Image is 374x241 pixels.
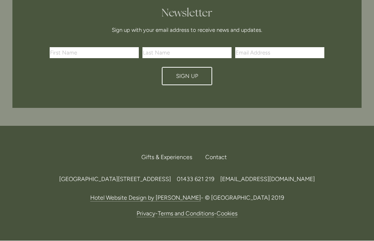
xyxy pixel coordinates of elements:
[199,150,233,166] div: Contact
[141,154,192,161] span: Gifts & Experiences
[50,48,139,59] input: First Name
[52,7,322,20] h2: Newsletter
[142,48,232,59] input: Last Name
[220,176,315,183] a: [EMAIL_ADDRESS][DOMAIN_NAME]
[162,67,212,86] button: Sign Up
[141,150,198,166] a: Gifts & Experiences
[177,176,214,183] a: 01433 621 219
[12,193,362,203] p: - © [GEOGRAPHIC_DATA] 2019
[235,48,324,59] input: Email Address
[217,210,237,218] a: Cookies
[137,210,155,218] a: Privacy
[176,73,198,80] span: Sign Up
[90,195,201,202] a: Hotel Website Design by [PERSON_NAME]
[52,26,322,35] p: Sign up with your email address to receive news and updates.
[158,210,214,218] a: Terms and Conditions
[59,176,171,183] span: [GEOGRAPHIC_DATA][STREET_ADDRESS]
[12,209,362,219] p: - -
